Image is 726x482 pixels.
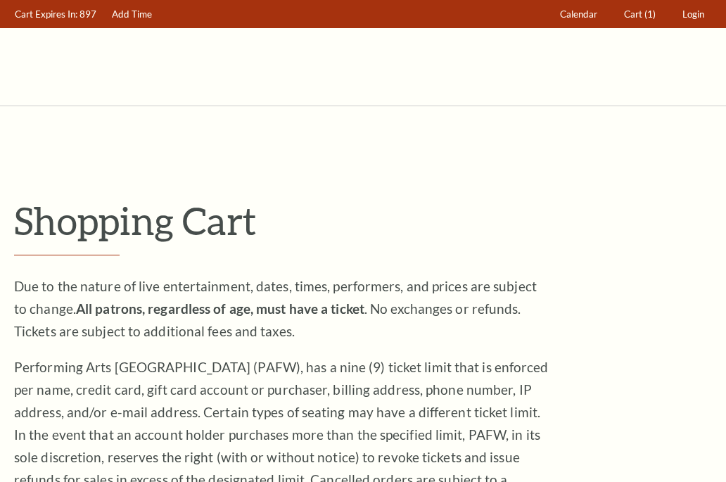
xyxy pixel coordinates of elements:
[624,8,642,20] span: Cart
[106,1,159,28] a: Add Time
[14,278,537,339] span: Due to the nature of live entertainment, dates, times, performers, and prices are subject to chan...
[618,1,663,28] a: Cart (1)
[76,300,364,317] strong: All patrons, regardless of age, must have a ticket
[560,8,597,20] span: Calendar
[676,1,711,28] a: Login
[644,8,656,20] span: (1)
[682,8,704,20] span: Login
[79,8,96,20] span: 897
[14,198,712,243] p: Shopping Cart
[15,8,77,20] span: Cart Expires In:
[554,1,604,28] a: Calendar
